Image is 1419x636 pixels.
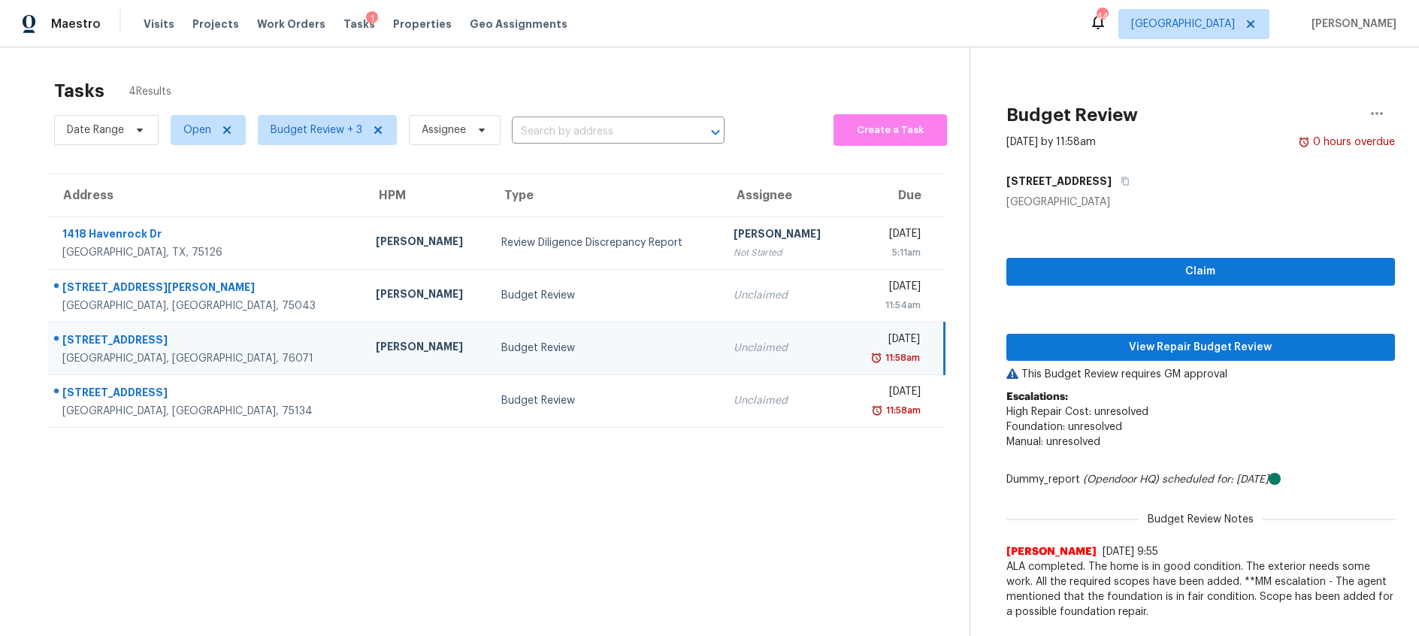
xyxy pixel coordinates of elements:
[364,174,489,217] th: HPM
[183,123,211,138] span: Open
[1006,334,1395,362] button: View Repair Budget Review
[512,120,682,144] input: Search by address
[192,17,239,32] span: Projects
[1310,135,1395,150] div: 0 hours overdue
[734,341,835,356] div: Unclaimed
[859,245,921,260] div: 5:11am
[1006,367,1395,382] p: This Budget Review requires GM approval
[144,17,174,32] span: Visits
[51,17,101,32] span: Maestro
[1006,559,1395,619] span: ALA completed. The home is in good condition. The exterior needs some work. All the required scop...
[859,384,921,403] div: [DATE]
[734,393,835,408] div: Unclaimed
[1006,392,1068,402] b: Escalations:
[271,123,362,138] span: Budget Review + 3
[870,350,882,365] img: Overdue Alarm Icon
[343,19,375,29] span: Tasks
[1162,474,1269,485] i: scheduled for: [DATE]
[129,84,171,99] span: 4 Results
[501,235,709,250] div: Review Diligence Discrepancy Report
[859,279,921,298] div: [DATE]
[859,226,921,245] div: [DATE]
[734,288,835,303] div: Unclaimed
[1139,512,1263,527] span: Budget Review Notes
[883,403,921,418] div: 11:58am
[734,245,835,260] div: Not Started
[1006,407,1148,417] span: High Repair Cost: unresolved
[366,11,378,26] div: 1
[847,174,944,217] th: Due
[67,123,124,138] span: Date Range
[834,114,947,146] button: Create a Task
[1112,168,1132,195] button: Copy Address
[1083,474,1159,485] i: (Opendoor HQ)
[1006,544,1097,559] span: [PERSON_NAME]
[501,288,709,303] div: Budget Review
[859,332,920,350] div: [DATE]
[62,351,352,366] div: [GEOGRAPHIC_DATA], [GEOGRAPHIC_DATA], 76071
[1006,174,1112,189] h5: [STREET_ADDRESS]
[1103,547,1158,557] span: [DATE] 9:55
[62,298,352,313] div: [GEOGRAPHIC_DATA], [GEOGRAPHIC_DATA], 75043
[1006,258,1395,286] button: Claim
[1006,437,1100,447] span: Manual: unresolved
[62,404,352,419] div: [GEOGRAPHIC_DATA], [GEOGRAPHIC_DATA], 75134
[376,234,477,253] div: [PERSON_NAME]
[376,339,477,358] div: [PERSON_NAME]
[734,226,835,245] div: [PERSON_NAME]
[1306,17,1396,32] span: [PERSON_NAME]
[62,280,352,298] div: [STREET_ADDRESS][PERSON_NAME]
[841,122,939,139] span: Create a Task
[1018,262,1383,281] span: Claim
[1298,135,1310,150] img: Overdue Alarm Icon
[1006,108,1138,123] h2: Budget Review
[54,83,104,98] h2: Tasks
[489,174,721,217] th: Type
[376,286,477,305] div: [PERSON_NAME]
[470,17,567,32] span: Geo Assignments
[501,393,709,408] div: Budget Review
[859,298,921,313] div: 11:54am
[501,341,709,356] div: Budget Review
[422,123,466,138] span: Assignee
[1006,422,1122,432] span: Foundation: unresolved
[393,17,452,32] span: Properties
[1006,472,1395,487] div: Dummy_report
[62,385,352,404] div: [STREET_ADDRESS]
[1006,135,1096,150] div: [DATE] by 11:58am
[871,403,883,418] img: Overdue Alarm Icon
[882,350,920,365] div: 11:58am
[722,174,847,217] th: Assignee
[1131,17,1235,32] span: [GEOGRAPHIC_DATA]
[1018,338,1383,357] span: View Repair Budget Review
[1097,9,1107,24] div: 44
[705,122,726,143] button: Open
[48,174,364,217] th: Address
[257,17,325,32] span: Work Orders
[62,226,352,245] div: 1418 Havenrock Dr
[62,245,352,260] div: [GEOGRAPHIC_DATA], TX, 75126
[62,332,352,351] div: [STREET_ADDRESS]
[1006,195,1395,210] div: [GEOGRAPHIC_DATA]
